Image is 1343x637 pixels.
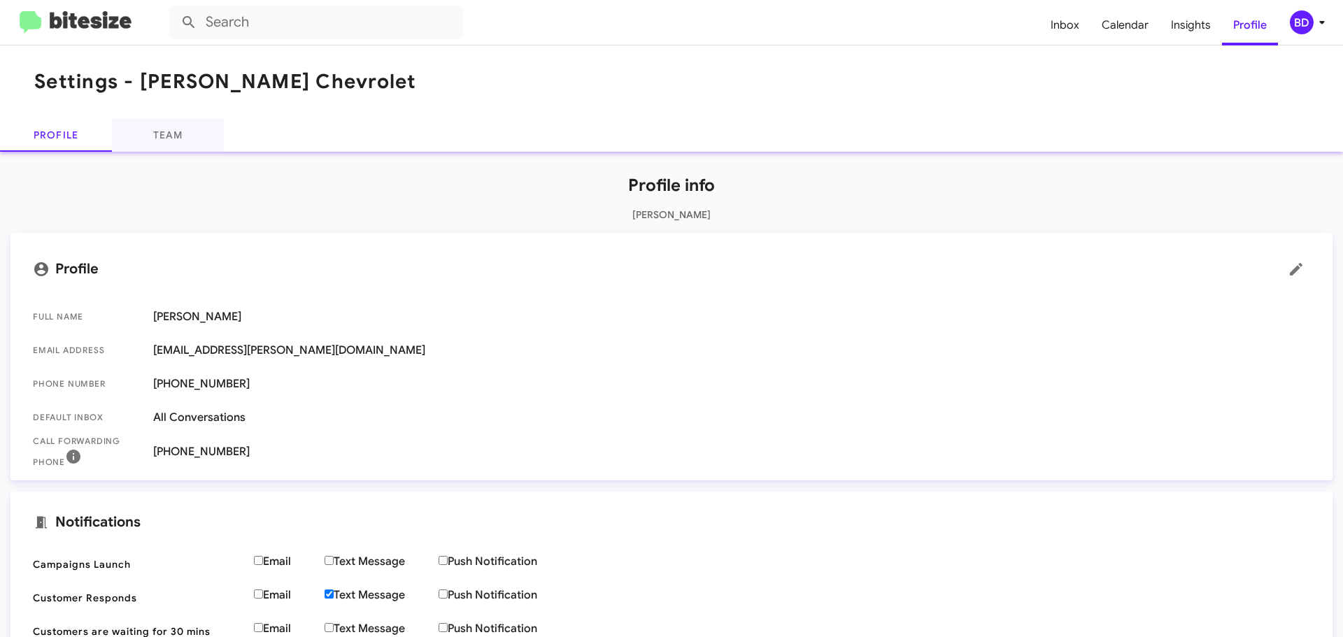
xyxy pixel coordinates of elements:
[325,623,334,632] input: Text Message
[10,208,1333,222] p: [PERSON_NAME]
[325,588,439,602] label: Text Message
[33,557,243,571] span: Campaigns Launch
[33,255,1310,283] mat-card-title: Profile
[1290,10,1314,34] div: BD
[439,623,448,632] input: Push Notification
[439,554,571,568] label: Push Notification
[254,588,325,602] label: Email
[33,343,142,357] span: Email Address
[112,118,224,152] a: Team
[439,589,448,599] input: Push Notification
[254,589,263,599] input: Email
[439,622,571,636] label: Push Notification
[1278,10,1328,34] button: BD
[325,554,439,568] label: Text Message
[439,556,448,565] input: Push Notification
[153,410,1310,424] span: All Conversations
[153,377,1310,391] span: [PHONE_NUMBER]
[33,591,243,605] span: Customer Responds
[169,6,463,39] input: Search
[10,174,1333,196] h1: Profile info
[33,310,142,324] span: Full Name
[1090,5,1160,45] a: Calendar
[33,514,1310,531] mat-card-title: Notifications
[325,589,334,599] input: Text Message
[325,622,439,636] label: Text Message
[1160,5,1222,45] a: Insights
[33,410,142,424] span: Default Inbox
[254,623,263,632] input: Email
[325,556,334,565] input: Text Message
[254,622,325,636] label: Email
[153,445,1310,459] span: [PHONE_NUMBER]
[1222,5,1278,45] a: Profile
[439,588,571,602] label: Push Notification
[34,71,417,93] h1: Settings - [PERSON_NAME] Chevrolet
[1039,5,1090,45] a: Inbox
[33,377,142,391] span: Phone number
[153,310,1310,324] span: [PERSON_NAME]
[254,554,325,568] label: Email
[153,343,1310,357] span: [EMAIL_ADDRESS][PERSON_NAME][DOMAIN_NAME]
[254,556,263,565] input: Email
[33,434,142,469] span: Call Forwarding Phone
